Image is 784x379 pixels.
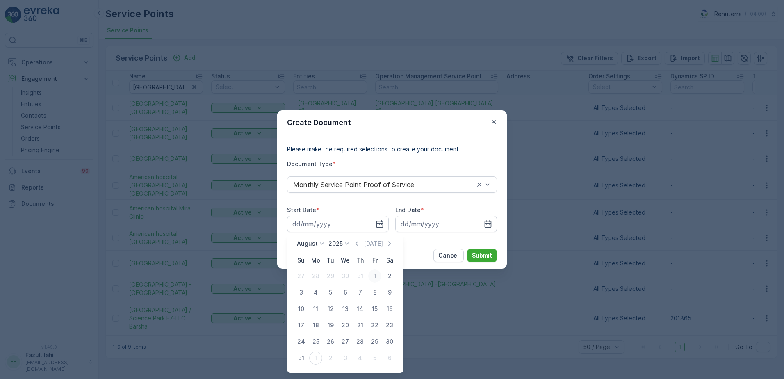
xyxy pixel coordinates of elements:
p: Create Document [287,117,351,128]
p: Cancel [438,251,459,260]
div: 19 [324,319,337,332]
div: 7 [353,286,367,299]
div: 23 [383,319,396,332]
div: 4 [309,286,322,299]
div: 1 [368,269,381,283]
div: 27 [294,269,308,283]
div: 4 [353,352,367,365]
div: 12 [324,302,337,315]
div: 10 [294,302,308,315]
div: 25 [309,335,322,348]
th: Tuesday [323,253,338,268]
div: 11 [309,302,322,315]
div: 8 [368,286,381,299]
div: 5 [324,286,337,299]
div: 2 [324,352,337,365]
label: Document Type [287,160,333,167]
div: 26 [324,335,337,348]
div: 28 [309,269,322,283]
label: End Date [395,206,421,213]
div: 30 [383,335,396,348]
th: Monday [308,253,323,268]
div: 29 [368,335,381,348]
input: dd/mm/yyyy [395,216,497,232]
div: 2 [383,269,396,283]
div: 3 [339,352,352,365]
div: 27 [339,335,352,348]
div: 17 [294,319,308,332]
div: 3 [294,286,308,299]
p: [DATE] [364,240,383,248]
div: 29 [324,269,337,283]
div: 15 [368,302,381,315]
th: Sunday [294,253,308,268]
label: Start Date [287,206,316,213]
div: 31 [294,352,308,365]
div: 20 [339,319,352,332]
p: Submit [472,251,492,260]
input: dd/mm/yyyy [287,216,389,232]
th: Wednesday [338,253,353,268]
div: 21 [353,319,367,332]
p: August [297,240,318,248]
div: 31 [353,269,367,283]
div: 6 [383,352,396,365]
div: 28 [353,335,367,348]
div: 16 [383,302,396,315]
th: Friday [367,253,382,268]
div: 1 [309,352,322,365]
p: 2025 [328,240,343,248]
div: 18 [309,319,322,332]
th: Thursday [353,253,367,268]
div: 9 [383,286,396,299]
button: Cancel [433,249,464,262]
button: Submit [467,249,497,262]
p: Please make the required selections to create your document. [287,145,497,153]
div: 13 [339,302,352,315]
div: 24 [294,335,308,348]
div: 6 [339,286,352,299]
div: 14 [353,302,367,315]
div: 22 [368,319,381,332]
div: 30 [339,269,352,283]
div: 5 [368,352,381,365]
th: Saturday [382,253,397,268]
